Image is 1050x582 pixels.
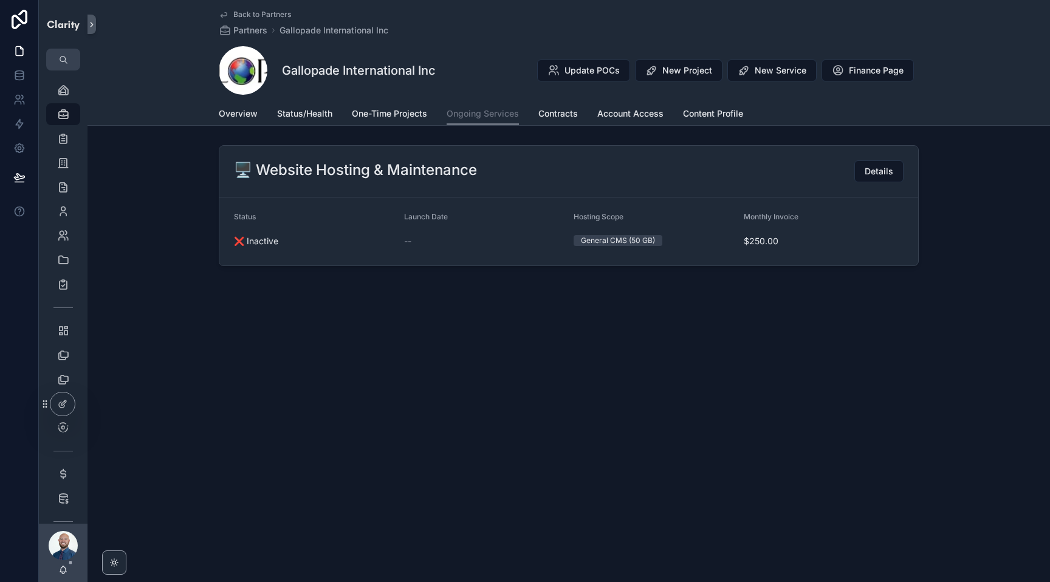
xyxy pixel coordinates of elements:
[277,103,332,127] a: Status/Health
[662,64,712,77] span: New Project
[280,24,388,36] a: Gallopade International Inc
[574,212,623,221] span: Hosting Scope
[219,10,291,19] a: Back to Partners
[447,108,519,120] span: Ongoing Services
[538,103,578,127] a: Contracts
[744,235,904,247] span: $250.00
[46,15,80,34] img: App logo
[597,103,664,127] a: Account Access
[39,70,87,524] div: scrollable content
[277,108,332,120] span: Status/Health
[352,103,427,127] a: One-Time Projects
[635,60,722,81] button: New Project
[849,64,904,77] span: Finance Page
[234,235,394,247] span: ❌ Inactive
[234,212,256,221] span: Status
[447,103,519,126] a: Ongoing Services
[727,60,817,81] button: New Service
[683,103,743,127] a: Content Profile
[404,235,411,247] span: --
[744,212,798,221] span: Monthly Invoice
[219,103,258,127] a: Overview
[233,24,267,36] span: Partners
[282,62,436,79] h1: Gallopade International Inc
[865,165,893,177] span: Details
[822,60,914,81] button: Finance Page
[352,108,427,120] span: One-Time Projects
[683,108,743,120] span: Content Profile
[537,60,630,81] button: Update POCs
[219,108,258,120] span: Overview
[581,235,655,246] div: General CMS (50 GB)
[404,212,448,221] span: Launch Date
[755,64,806,77] span: New Service
[538,108,578,120] span: Contracts
[219,24,267,36] a: Partners
[854,160,904,182] button: Details
[597,108,664,120] span: Account Access
[234,160,477,180] h2: 🖥️ Website Hosting & Maintenance
[564,64,620,77] span: Update POCs
[233,10,291,19] span: Back to Partners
